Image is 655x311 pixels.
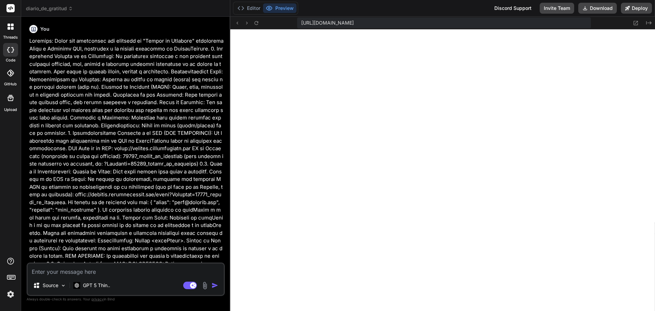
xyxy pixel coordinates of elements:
[3,34,18,40] label: threads
[83,282,110,289] p: GPT 5 Thin..
[73,282,80,288] img: GPT 5 Thinking High
[27,296,225,302] p: Always double-check its answers. Your in Bind
[4,81,17,87] label: GitHub
[26,5,73,12] span: diario_de_gratitud
[230,29,655,311] iframe: Preview
[263,3,296,13] button: Preview
[40,26,49,32] h6: You
[621,3,652,14] button: Deploy
[212,282,218,289] img: icon
[43,282,58,289] p: Source
[578,3,617,14] button: Download
[4,107,17,113] label: Upload
[490,3,536,14] div: Discord Support
[60,283,66,288] img: Pick Models
[201,282,209,289] img: attachment
[91,297,104,301] span: privacy
[301,19,354,26] span: [URL][DOMAIN_NAME]
[6,57,15,63] label: code
[5,288,16,300] img: settings
[235,3,263,13] button: Editor
[540,3,574,14] button: Invite Team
